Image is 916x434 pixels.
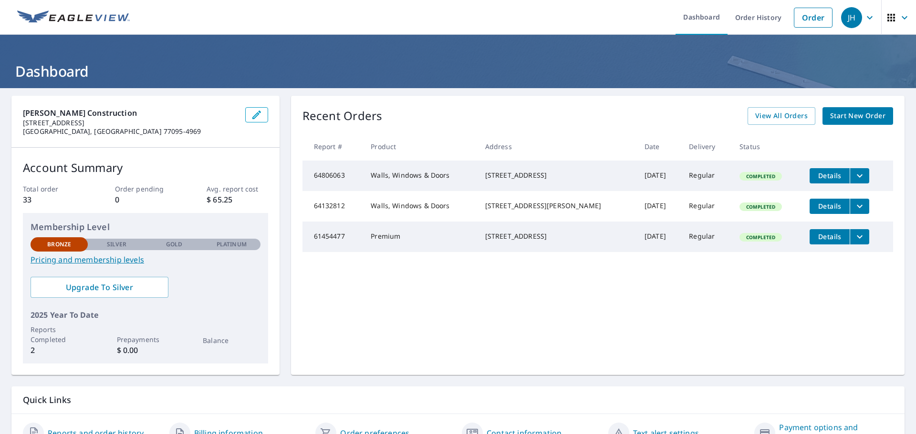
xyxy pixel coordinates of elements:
[363,132,477,161] th: Product
[810,168,850,183] button: detailsBtn-64806063
[681,161,732,191] td: Regular
[850,168,869,183] button: filesDropdownBtn-64806063
[117,344,174,356] p: $ 0.00
[478,132,637,161] th: Address
[485,201,629,211] div: [STREET_ADDRESS][PERSON_NAME]
[107,240,127,249] p: Silver
[485,232,629,241] div: [STREET_ADDRESS]
[637,222,681,252] td: [DATE]
[740,234,781,241] span: Completed
[748,107,815,125] a: View All Orders
[166,240,182,249] p: Gold
[794,8,833,28] a: Order
[815,232,844,241] span: Details
[637,191,681,222] td: [DATE]
[740,203,781,210] span: Completed
[681,222,732,252] td: Regular
[810,199,850,214] button: detailsBtn-64132812
[732,132,802,161] th: Status
[755,110,808,122] span: View All Orders
[830,110,885,122] span: Start New Order
[815,171,844,180] span: Details
[23,119,238,127] p: [STREET_ADDRESS]
[485,171,629,180] div: [STREET_ADDRESS]
[31,324,88,344] p: Reports Completed
[363,191,477,222] td: Walls, Windows & Doors
[17,10,130,25] img: EV Logo
[810,229,850,244] button: detailsBtn-61454477
[815,202,844,211] span: Details
[203,335,260,345] p: Balance
[23,194,84,205] p: 33
[31,309,260,321] p: 2025 Year To Date
[31,277,168,298] a: Upgrade To Silver
[822,107,893,125] a: Start New Order
[31,344,88,356] p: 2
[23,107,238,119] p: [PERSON_NAME] Construction
[637,132,681,161] th: Date
[117,334,174,344] p: Prepayments
[841,7,862,28] div: JH
[115,184,176,194] p: Order pending
[302,132,364,161] th: Report #
[47,240,71,249] p: Bronze
[23,394,893,406] p: Quick Links
[681,191,732,222] td: Regular
[207,194,268,205] p: $ 65.25
[11,61,905,81] h1: Dashboard
[23,127,238,136] p: [GEOGRAPHIC_DATA], [GEOGRAPHIC_DATA] 77095-4969
[38,282,161,293] span: Upgrade To Silver
[302,161,364,191] td: 64806063
[31,221,260,233] p: Membership Level
[31,254,260,265] a: Pricing and membership levels
[850,229,869,244] button: filesDropdownBtn-61454477
[850,199,869,214] button: filesDropdownBtn-64132812
[363,161,477,191] td: Walls, Windows & Doors
[740,173,781,180] span: Completed
[681,132,732,161] th: Delivery
[363,222,477,252] td: Premium
[207,184,268,194] p: Avg. report cost
[302,222,364,252] td: 61454477
[302,107,383,125] p: Recent Orders
[115,194,176,205] p: 0
[217,240,247,249] p: Platinum
[302,191,364,222] td: 64132812
[23,184,84,194] p: Total order
[637,161,681,191] td: [DATE]
[23,159,268,176] p: Account Summary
